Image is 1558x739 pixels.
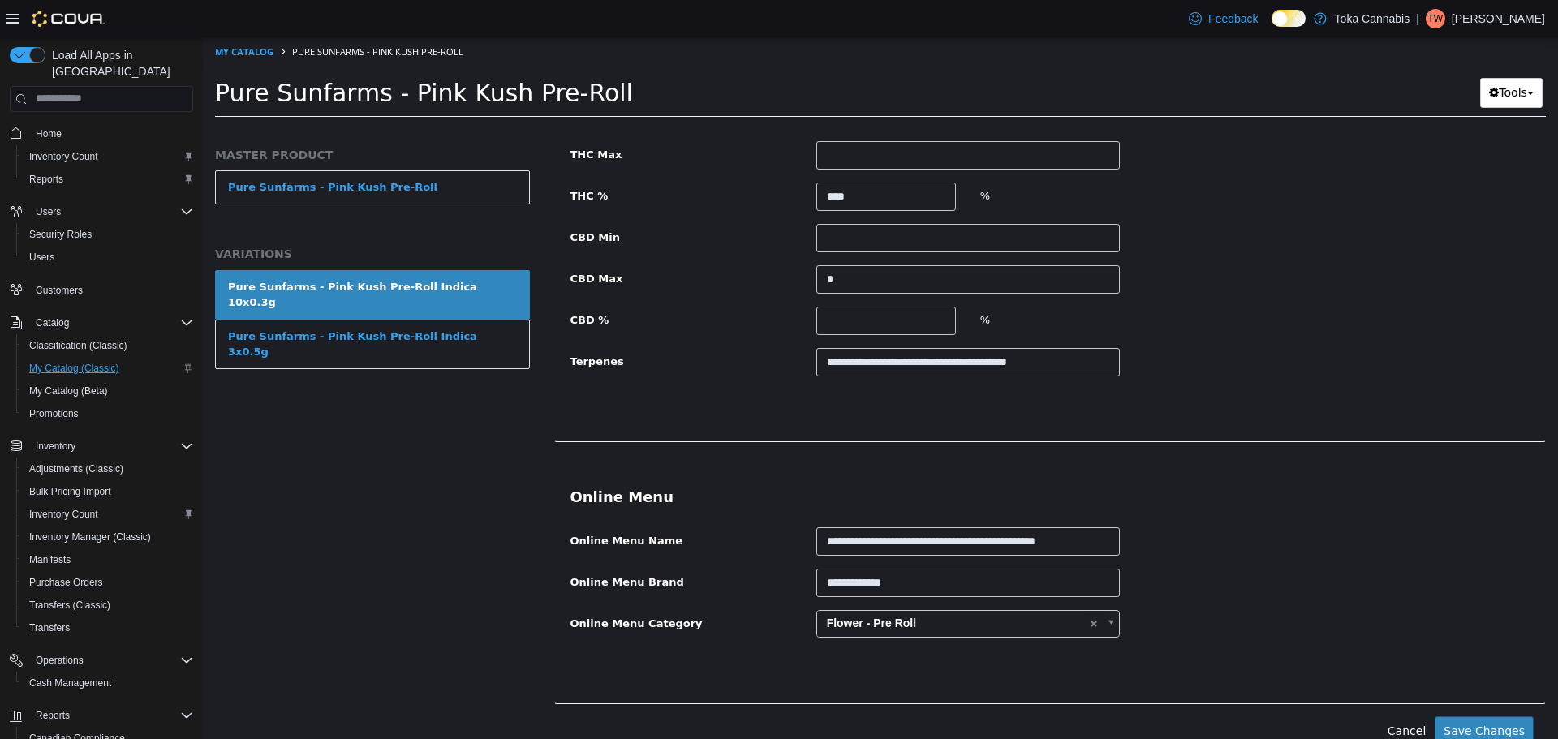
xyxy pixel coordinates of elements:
[29,621,70,634] span: Transfers
[368,580,500,592] span: Online Menu Category
[614,574,882,599] span: Flower - Pre Roll
[23,459,193,479] span: Adjustments (Classic)
[23,247,61,267] a: Users
[23,247,193,267] span: Users
[23,482,118,501] a: Bulk Pricing Import
[12,209,327,224] h5: VARIATIONS
[29,576,103,589] span: Purchase Orders
[29,281,89,300] a: Customers
[23,550,193,569] span: Manifests
[16,334,200,357] button: Classification (Classic)
[36,205,61,218] span: Users
[1208,11,1258,27] span: Feedback
[23,595,193,615] span: Transfers (Classic)
[368,497,480,509] span: Online Menu Name
[1176,679,1232,709] button: Cancel
[29,436,193,456] span: Inventory
[29,280,193,300] span: Customers
[16,380,200,402] button: My Catalog (Beta)
[29,651,193,670] span: Operations
[23,527,157,547] a: Inventory Manager (Classic)
[29,599,110,612] span: Transfers (Classic)
[16,480,200,503] button: Bulk Pricing Import
[23,359,126,378] a: My Catalog (Classic)
[16,548,200,571] button: Manifests
[1277,41,1340,71] button: Tools
[765,269,929,298] div: %
[368,194,417,206] span: CBD Min
[29,124,68,144] a: Home
[89,8,260,20] span: Pure Sunfarms - Pink Kush Pre-Roll
[29,485,111,498] span: Bulk Pricing Import
[23,381,114,401] a: My Catalog (Beta)
[16,357,200,380] button: My Catalog (Classic)
[29,436,82,456] button: Inventory
[25,242,314,273] div: Pure Sunfarms - Pink Kush Pre-Roll Indica 10x0.3g
[29,313,193,333] span: Catalog
[16,571,200,594] button: Purchase Orders
[3,649,200,672] button: Operations
[23,170,193,189] span: Reports
[16,594,200,617] button: Transfers (Classic)
[29,339,127,352] span: Classification (Classic)
[23,336,193,355] span: Classification (Classic)
[16,145,200,168] button: Inventory Count
[29,553,71,566] span: Manifests
[23,225,193,244] span: Security Roles
[29,677,111,690] span: Cash Management
[29,228,92,241] span: Security Roles
[29,531,151,544] span: Inventory Manager (Classic)
[23,147,105,166] a: Inventory Count
[613,573,917,600] a: Flower - Pre Roll
[16,246,200,269] button: Users
[12,110,327,125] h5: MASTER PRODUCT
[368,277,407,289] span: CBD %
[29,508,98,521] span: Inventory Count
[23,595,117,615] a: Transfers (Classic)
[29,202,193,221] span: Users
[1272,27,1272,28] span: Dark Mode
[23,336,134,355] a: Classification (Classic)
[23,482,193,501] span: Bulk Pricing Import
[1232,679,1331,709] button: Save Changes
[3,704,200,727] button: Reports
[1335,9,1410,28] p: Toka Cannabis
[23,225,98,244] a: Security Roles
[23,673,118,693] a: Cash Management
[29,407,79,420] span: Promotions
[1428,9,1444,28] span: TW
[765,145,929,174] div: %
[23,404,85,423] a: Promotions
[32,11,105,27] img: Cova
[29,251,54,264] span: Users
[23,527,193,547] span: Inventory Manager (Classic)
[368,153,406,165] span: THC %
[23,550,77,569] a: Manifests
[16,168,200,191] button: Reports
[3,200,200,223] button: Users
[16,526,200,548] button: Inventory Manager (Classic)
[23,618,193,638] span: Transfers
[368,539,481,551] span: Online Menu Brand
[1452,9,1545,28] p: [PERSON_NAME]
[1182,2,1264,35] a: Feedback
[29,706,193,725] span: Reports
[16,402,200,425] button: Promotions
[23,573,110,592] a: Purchase Orders
[3,435,200,458] button: Inventory
[1416,9,1419,28] p: |
[3,122,200,145] button: Home
[23,505,105,524] a: Inventory Count
[23,170,70,189] a: Reports
[23,404,193,423] span: Promotions
[16,458,200,480] button: Adjustments (Classic)
[368,111,420,123] span: THC Max
[1426,9,1445,28] div: Ty Wilson
[368,318,421,330] span: Terpenes
[29,173,63,186] span: Reports
[16,223,200,246] button: Security Roles
[23,381,193,401] span: My Catalog (Beta)
[29,462,123,475] span: Adjustments (Classic)
[23,573,193,592] span: Purchase Orders
[36,440,75,453] span: Inventory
